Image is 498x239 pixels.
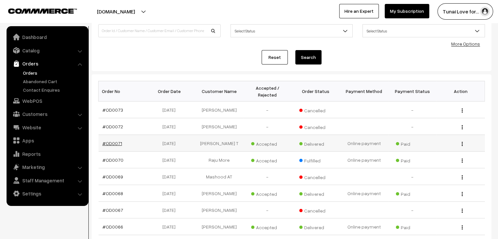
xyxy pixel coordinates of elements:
[388,118,437,135] td: -
[147,81,195,101] th: Order Date
[462,125,463,129] img: Menu
[195,168,244,185] td: Mashood AT
[243,168,292,185] td: -
[195,185,244,202] td: [PERSON_NAME]
[8,175,86,186] a: Staff Management
[195,152,244,168] td: Raju More
[251,189,284,197] span: Accepted
[102,174,123,179] a: #OD0069
[102,207,123,213] a: #OD0067
[299,139,332,147] span: Delivered
[299,222,332,231] span: Delivered
[388,202,437,218] td: -
[147,135,195,152] td: [DATE]
[299,122,332,131] span: Cancelled
[147,118,195,135] td: [DATE]
[462,225,463,230] img: Menu
[388,168,437,185] td: -
[243,101,292,118] td: -
[462,108,463,113] img: Menu
[147,202,195,218] td: [DATE]
[8,108,86,120] a: Customers
[340,185,388,202] td: Online payment
[8,7,65,14] a: COMMMERCE
[21,69,86,76] a: Orders
[362,24,485,37] span: Select Status
[8,95,86,107] a: WebPOS
[363,25,485,37] span: Select Status
[147,218,195,235] td: [DATE]
[102,224,123,230] a: #OD0066
[251,156,284,164] span: Accepted
[396,139,429,147] span: Paid
[74,3,158,20] button: [DOMAIN_NAME]
[451,41,480,46] a: More Options
[462,209,463,213] img: Menu
[8,31,86,43] a: Dashboard
[251,222,284,231] span: Accepted
[339,4,379,18] a: Hire an Expert
[147,101,195,118] td: [DATE]
[8,148,86,160] a: Reports
[243,202,292,218] td: -
[251,139,284,147] span: Accepted
[8,188,86,199] a: Settings
[437,3,493,20] button: Tunai Love for…
[292,81,340,101] th: Order Status
[21,78,86,85] a: Abandoned Cart
[98,24,221,37] input: Order Id / Customer Name / Customer Email / Customer Phone
[299,172,332,181] span: Cancelled
[340,135,388,152] td: Online payment
[262,50,288,64] a: Reset
[102,157,123,163] a: #OD0070
[147,168,195,185] td: [DATE]
[340,152,388,168] td: Online payment
[299,206,332,214] span: Cancelled
[462,158,463,163] img: Menu
[388,101,437,118] td: -
[102,124,123,129] a: #OD0072
[102,140,122,146] a: #OD0071
[147,152,195,168] td: [DATE]
[299,156,332,164] span: Fulfilled
[480,7,490,16] img: user
[295,50,322,64] button: Search
[396,189,429,197] span: Paid
[195,202,244,218] td: [PERSON_NAME]
[195,118,244,135] td: [PERSON_NAME]
[340,81,388,101] th: Payment Method
[231,24,353,37] span: Select Status
[385,4,429,18] a: My Subscription
[99,81,147,101] th: Order No
[462,142,463,146] img: Menu
[8,58,86,69] a: Orders
[243,118,292,135] td: -
[436,81,485,101] th: Action
[231,25,353,37] span: Select Status
[195,101,244,118] td: [PERSON_NAME]
[8,161,86,173] a: Marketing
[462,192,463,196] img: Menu
[102,107,123,113] a: #OD0073
[195,135,244,152] td: [PERSON_NAME] T
[8,121,86,133] a: Website
[462,175,463,179] img: Menu
[243,81,292,101] th: Accepted / Rejected
[21,86,86,93] a: Contact Enquires
[8,9,77,13] img: COMMMERCE
[147,185,195,202] td: [DATE]
[299,105,332,114] span: Cancelled
[195,218,244,235] td: [PERSON_NAME]
[102,191,123,196] a: #OD0068
[388,81,437,101] th: Payment Status
[195,81,244,101] th: Customer Name
[396,156,429,164] span: Paid
[340,218,388,235] td: Online payment
[8,135,86,146] a: Apps
[8,45,86,56] a: Catalog
[299,189,332,197] span: Delivered
[396,222,429,231] span: Paid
